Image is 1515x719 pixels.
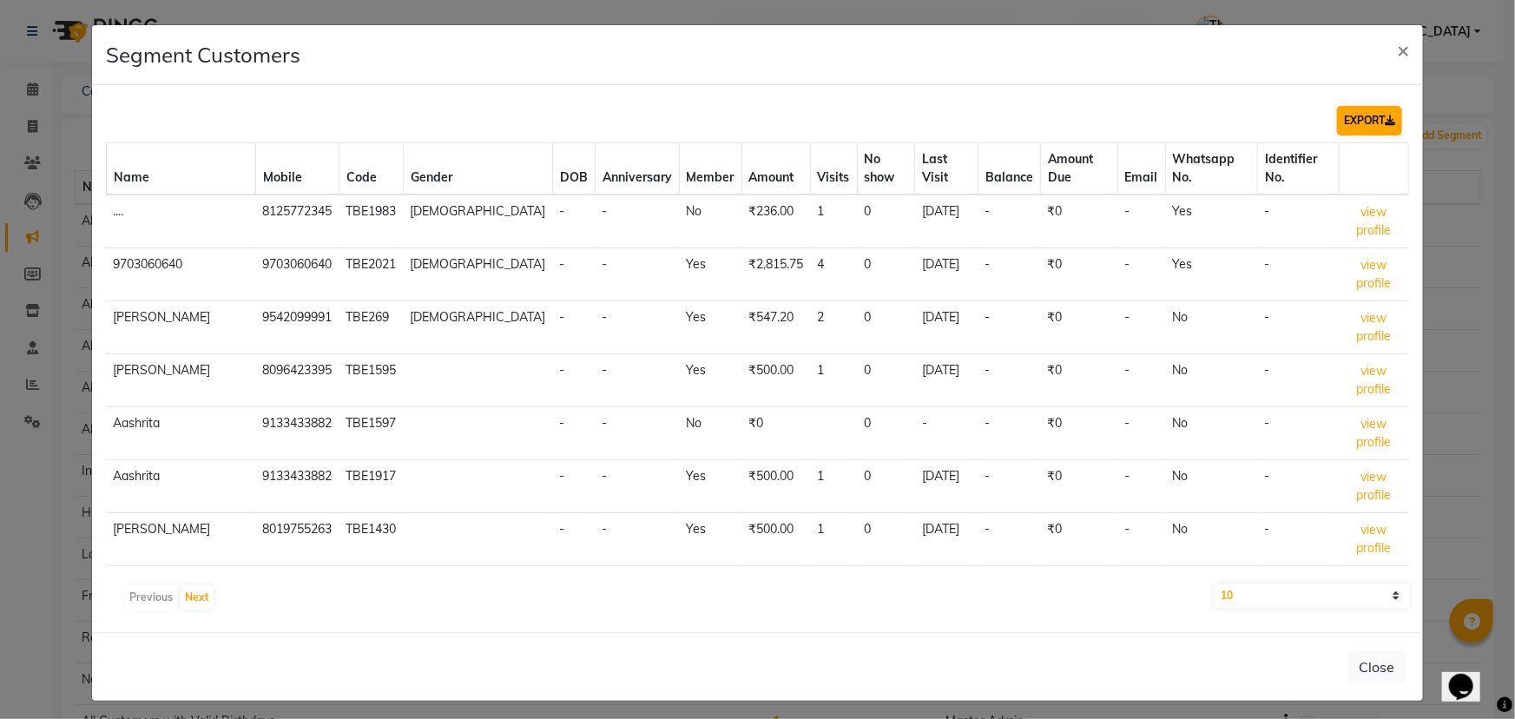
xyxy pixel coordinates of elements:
[741,354,810,407] td: ₹500.00
[810,301,857,354] td: 2
[679,566,741,619] td: No
[679,460,741,513] td: Yes
[595,301,679,354] td: -
[1040,513,1117,566] td: ₹0
[255,566,339,619] td: 8897943586
[1040,407,1117,460] td: ₹0
[978,513,1040,566] td: -
[1442,650,1498,702] iframe: chat widget
[679,143,741,195] th: Member
[978,460,1040,513] td: -
[1117,301,1165,354] td: -
[857,513,915,566] td: 0
[810,513,857,566] td: 1
[106,248,255,301] td: 9703060640
[1258,566,1340,619] td: -
[1165,566,1257,619] td: Yes
[1040,566,1117,619] td: ₹0
[1347,650,1406,683] button: Close
[339,354,403,407] td: TBE1595
[741,195,810,248] td: ₹236.00
[255,354,339,407] td: 8096423395
[255,513,339,566] td: 8019755263
[106,407,255,460] td: Aashrita
[978,566,1040,619] td: -
[679,195,741,248] td: No
[106,39,300,70] h4: Segment Customers
[181,585,214,610] button: Next
[595,566,679,619] td: -
[978,248,1040,301] td: -
[1165,195,1257,248] td: Yes
[1040,248,1117,301] td: ₹0
[403,248,552,301] td: [DEMOGRAPHIC_DATA]
[679,354,741,407] td: Yes
[1165,354,1257,407] td: No
[915,143,978,195] th: Last Visit
[857,143,915,195] th: No show
[1347,467,1402,505] button: view profile
[1258,513,1340,566] td: -
[552,460,595,513] td: -
[857,354,915,407] td: 0
[1117,460,1165,513] td: -
[106,460,255,513] td: Aashrita
[1040,195,1117,248] td: ₹0
[552,195,595,248] td: -
[1117,248,1165,301] td: -
[915,513,978,566] td: [DATE]
[106,143,255,195] th: Name
[1347,573,1402,611] button: view profile
[255,195,339,248] td: 8125772345
[552,513,595,566] td: -
[1258,248,1340,301] td: -
[1347,414,1402,452] button: view profile
[106,513,255,566] td: [PERSON_NAME]
[915,301,978,354] td: [DATE]
[339,513,403,566] td: TBE1430
[1117,513,1165,566] td: -
[810,566,857,619] td: 1
[552,407,595,460] td: -
[915,248,978,301] td: [DATE]
[1258,407,1340,460] td: -
[106,566,255,619] td: [DEMOGRAPHIC_DATA]
[1117,195,1165,248] td: -
[978,354,1040,407] td: -
[810,354,857,407] td: 1
[857,460,915,513] td: 0
[1383,25,1423,74] button: Close
[810,143,857,195] th: Visits
[1258,460,1340,513] td: -
[1117,566,1165,619] td: -
[403,301,552,354] td: [DEMOGRAPHIC_DATA]
[255,143,339,195] th: Mobile
[595,354,679,407] td: -
[552,143,595,195] th: DOB
[679,301,741,354] td: Yes
[1117,143,1165,195] th: Email
[741,301,810,354] td: ₹547.20
[679,407,741,460] td: No
[1040,301,1117,354] td: ₹0
[1347,255,1402,294] button: view profile
[810,460,857,513] td: 1
[1165,407,1257,460] td: No
[915,566,978,619] td: [DATE]
[255,301,339,354] td: 9542099991
[255,248,339,301] td: 9703060640
[552,566,595,619] td: -
[741,143,810,195] th: Amount
[1165,248,1257,301] td: Yes
[915,354,978,407] td: [DATE]
[741,460,810,513] td: ₹500.00
[339,143,403,195] th: Code
[595,195,679,248] td: -
[915,407,978,460] td: -
[810,195,857,248] td: 1
[1258,354,1340,407] td: -
[978,407,1040,460] td: -
[339,301,403,354] td: TBE269
[857,248,915,301] td: 0
[255,407,339,460] td: 9133433882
